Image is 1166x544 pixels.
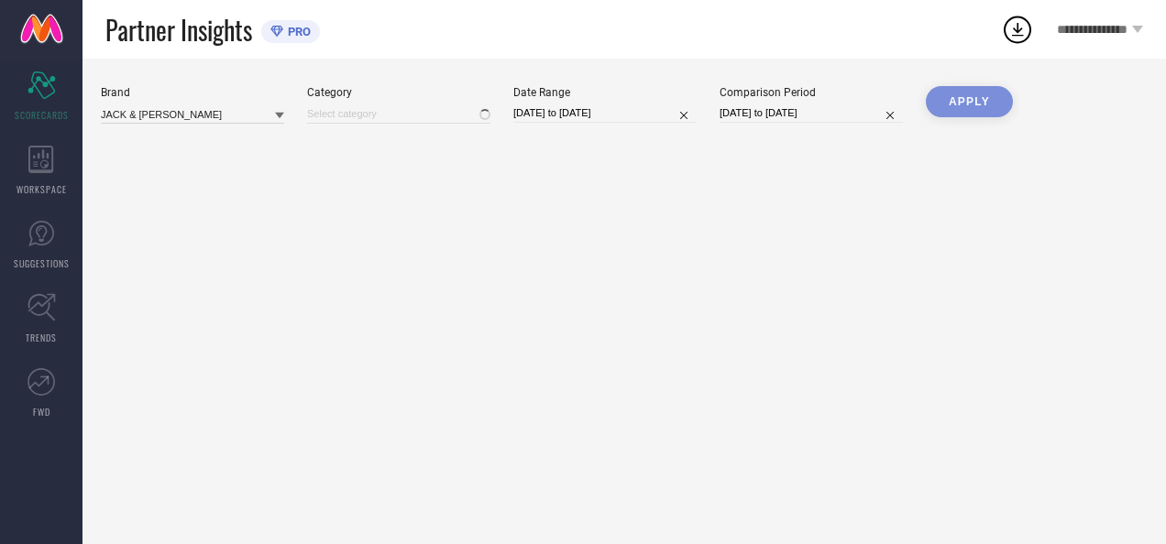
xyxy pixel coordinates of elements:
[33,405,50,419] span: FWD
[283,25,311,38] span: PRO
[26,331,57,344] span: TRENDS
[720,103,903,123] input: Select comparison period
[513,86,697,99] div: Date Range
[14,256,70,270] span: SUGGESTIONS
[15,108,69,122] span: SCORECARDS
[105,11,252,49] span: Partner Insights
[1001,13,1034,46] div: Open download list
[16,182,67,196] span: WORKSPACE
[307,86,490,99] div: Category
[720,86,903,99] div: Comparison Period
[101,86,284,99] div: Brand
[513,103,697,123] input: Select date range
